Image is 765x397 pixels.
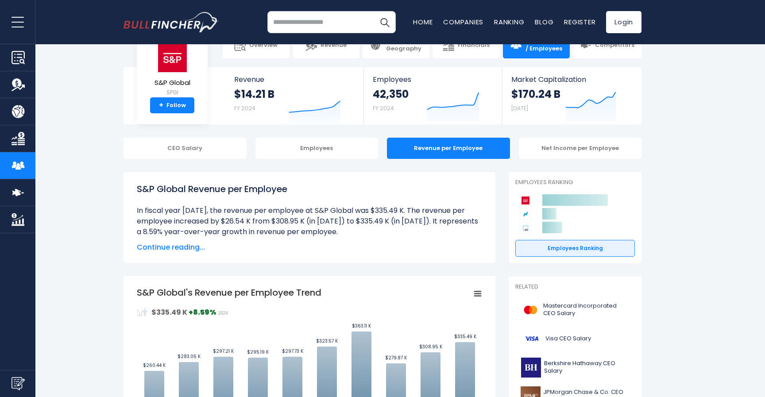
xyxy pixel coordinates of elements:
[137,286,321,299] tspan: S&P Global's Revenue per Employee Trend
[151,307,187,317] strong: $335.49 K
[154,42,191,98] a: S&P Global SPGI
[443,17,483,27] a: Companies
[413,17,433,27] a: Home
[150,97,194,113] a: +Follow
[373,87,409,101] strong: 42,350
[525,38,563,53] span: CEO Salary / Employees
[454,333,477,340] text: $335.49 K
[364,67,502,124] a: Employees 42,350 FY 2024
[218,311,228,316] span: 2024
[293,32,359,58] a: Revenue
[535,17,553,27] a: Blog
[519,138,642,159] div: Net Income per Employee
[520,208,531,220] img: Nasdaq competitors logo
[155,89,190,96] small: SPGI
[373,75,493,84] span: Employees
[159,101,163,109] strong: +
[419,343,443,350] text: $308.95 K
[521,329,543,349] img: V logo
[234,87,274,101] strong: $14.21 B
[515,298,635,322] a: Mastercard Incorporated CEO Salary
[515,355,635,380] a: Berkshire Hathaway CEO Salary
[545,335,591,343] span: Visa CEO Salary
[247,349,269,355] text: $295.19 K
[515,240,635,257] a: Employees Ranking
[511,104,528,112] small: [DATE]
[373,104,394,112] small: FY 2024
[137,205,482,237] li: In fiscal year [DATE], the revenue per employee at S&P Global was $335.49 K. The revenue per empl...
[573,32,641,58] a: Competitors
[352,323,371,329] text: $363.11 K
[544,360,630,375] span: Berkshire Hathaway CEO Salary
[543,302,630,317] span: Mastercard Incorporated CEO Salary
[124,138,247,159] div: CEO Salary
[282,348,304,355] text: $297.73 K
[521,300,541,320] img: MA logo
[143,362,166,369] text: $260.44 K
[385,38,422,53] span: Product / Geography
[363,32,429,58] a: Product / Geography
[458,42,490,49] span: Financials
[511,75,632,84] span: Market Capitalization
[520,195,531,206] img: S&P Global competitors logo
[223,32,290,58] a: Overview
[234,75,355,84] span: Revenue
[515,327,635,351] a: Visa CEO Salary
[374,11,396,33] button: Search
[515,283,635,291] p: Related
[189,307,216,317] strong: +8.59%
[521,358,541,378] img: BRK-B logo
[249,42,278,49] span: Overview
[213,348,234,355] text: $297.21 K
[503,32,570,58] a: CEO Salary / Employees
[595,42,634,49] span: Competitors
[520,222,531,234] img: Intercontinental Exchange competitors logo
[316,338,338,344] text: $323.57 K
[321,42,347,49] span: Revenue
[511,87,560,101] strong: $170.24 B
[433,32,499,58] a: Financials
[155,79,190,87] span: S&P Global
[515,179,635,186] p: Employees Ranking
[124,12,219,32] img: bullfincher logo
[137,307,147,317] img: RevenuePerEmployee.svg
[502,67,641,124] a: Market Capitalization $170.24 B [DATE]
[564,17,595,27] a: Register
[606,11,641,33] a: Login
[255,138,379,159] div: Employees
[387,138,510,159] div: Revenue per Employee
[137,242,482,253] span: Continue reading...
[124,12,219,32] a: Go to homepage
[137,182,482,196] h1: S&P Global Revenue per Employee
[234,104,255,112] small: FY 2024
[178,353,201,360] text: $283.05 K
[385,355,407,361] text: $279.87 K
[225,67,364,124] a: Revenue $14.21 B FY 2024
[494,17,524,27] a: Ranking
